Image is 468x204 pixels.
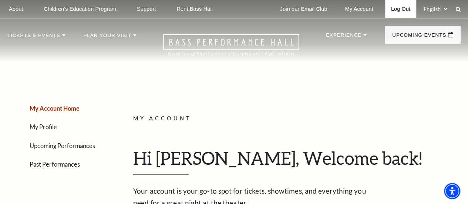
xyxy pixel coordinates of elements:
select: Select: [422,6,448,13]
p: About [9,6,23,12]
a: My Profile [30,123,57,130]
p: Support [137,6,156,12]
p: Tickets & Events [7,33,60,42]
h1: Hi [PERSON_NAME], Welcome back! [133,147,455,175]
a: My Account Home [30,105,80,112]
a: Past Performances [30,161,80,168]
p: Upcoming Events [392,33,446,41]
p: Plan Your Visit [83,33,131,42]
a: Upcoming Performances [30,142,95,149]
div: Accessibility Menu [444,183,460,199]
p: Children's Education Program [44,6,116,12]
p: Rent Bass Hall [176,6,213,12]
p: Experience [326,33,361,41]
a: Open this option [137,34,326,62]
span: My Account [133,115,192,121]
